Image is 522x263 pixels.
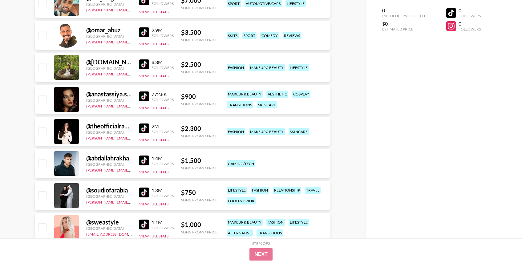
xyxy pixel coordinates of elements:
[266,91,288,98] div: aesthetic
[181,134,217,138] div: Song Promo Price
[382,21,425,27] div: $0
[181,157,217,164] div: $ 1,500
[181,221,217,229] div: $ 1,000
[491,232,515,256] iframe: Drift Widget Chat Controller
[86,71,177,76] a: [PERSON_NAME][EMAIL_ADDRESS][DOMAIN_NAME]
[86,199,177,204] a: [PERSON_NAME][EMAIL_ADDRESS][DOMAIN_NAME]
[289,128,309,135] div: skincare
[86,66,132,71] div: [GEOGRAPHIC_DATA]
[181,125,217,132] div: $ 2,300
[227,229,253,237] div: alternative
[86,167,177,172] a: [PERSON_NAME][EMAIL_ADDRESS][DOMAIN_NAME]
[181,198,217,202] div: Song Promo Price
[181,166,217,170] div: Song Promo Price
[249,64,285,71] div: makeup & beauty
[152,225,174,230] div: Followers
[139,202,168,206] button: View Full Stats
[459,7,481,14] div: 0
[152,59,174,65] div: 8.3M
[382,7,425,14] div: 0
[181,6,217,10] div: Song Promo Price
[227,91,263,98] div: makeup & beauty
[139,220,149,229] img: TikTok
[181,38,217,42] div: Song Promo Price
[152,27,174,33] div: 2.9M
[257,229,283,237] div: transitions
[86,90,132,98] div: @ anastassiya.shnabel
[86,231,148,237] a: [EMAIL_ADDRESS][DOMAIN_NAME]
[86,186,132,194] div: @ soudiofarabia
[86,98,132,103] div: [GEOGRAPHIC_DATA]
[266,219,285,226] div: fashion
[283,32,301,39] div: reviews
[139,91,149,101] img: TikTok
[227,32,239,39] div: skits
[249,128,285,135] div: makeup & beauty
[289,219,309,226] div: lifestyle
[139,74,168,78] button: View Full Stats
[459,27,481,31] div: Followers
[459,14,481,18] div: Followers
[227,187,247,194] div: lifestyle
[181,189,217,196] div: $ 750
[292,91,310,98] div: cosplay
[249,248,273,261] button: Next
[251,187,269,194] div: fashion
[152,1,174,6] div: Followers
[86,26,132,34] div: @ omar_abuz
[139,170,168,174] button: View Full Stats
[86,2,132,6] div: [GEOGRAPHIC_DATA]
[227,197,256,204] div: food & drink
[260,32,279,39] div: comedy
[139,10,168,14] button: View Full Stats
[139,138,168,142] button: View Full Stats
[382,27,425,31] div: Estimated Price
[86,6,177,12] a: [PERSON_NAME][EMAIL_ADDRESS][DOMAIN_NAME]
[152,65,174,70] div: Followers
[139,188,149,197] img: TikTok
[139,106,168,110] button: View Full Stats
[139,156,149,165] img: TikTok
[86,226,132,231] div: [GEOGRAPHIC_DATA]
[139,234,168,238] button: View Full Stats
[152,33,174,38] div: Followers
[181,61,217,68] div: $ 2,500
[86,154,132,162] div: @ abdallahrakha
[181,70,217,74] div: Song Promo Price
[459,21,481,27] div: 0
[86,135,177,140] a: [PERSON_NAME][EMAIL_ADDRESS][DOMAIN_NAME]
[227,64,245,71] div: fashion
[152,91,174,97] div: 772.8K
[181,230,217,234] div: Song Promo Price
[227,128,245,135] div: fashion
[86,34,132,38] div: [GEOGRAPHIC_DATA]
[86,194,132,199] div: [GEOGRAPHIC_DATA]
[86,122,132,130] div: @ theofficialrawan
[152,97,174,102] div: Followers
[152,123,174,129] div: 2M
[152,161,174,166] div: Followers
[152,219,174,225] div: 1.1M
[86,162,132,167] div: [GEOGRAPHIC_DATA]
[86,218,132,226] div: @ sweastyle
[139,123,149,133] img: TikTok
[152,187,174,193] div: 1.3M
[139,27,149,37] img: TikTok
[257,101,277,108] div: skincare
[152,129,174,134] div: Followers
[227,219,263,226] div: makeup & beauty
[139,42,168,46] button: View Full Stats
[139,59,149,69] img: TikTok
[273,187,301,194] div: relationship
[252,241,270,246] div: Step 1 of 2
[86,58,132,66] div: @ [DOMAIN_NAME]
[86,130,132,135] div: [GEOGRAPHIC_DATA]
[152,155,174,161] div: 1.4M
[382,14,425,18] div: Influencers Selected
[289,64,309,71] div: lifestyle
[181,29,217,36] div: $ 3,500
[86,38,177,44] a: [PERSON_NAME][EMAIL_ADDRESS][DOMAIN_NAME]
[181,102,217,106] div: Song Promo Price
[305,187,321,194] div: travel
[181,93,217,100] div: $ 900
